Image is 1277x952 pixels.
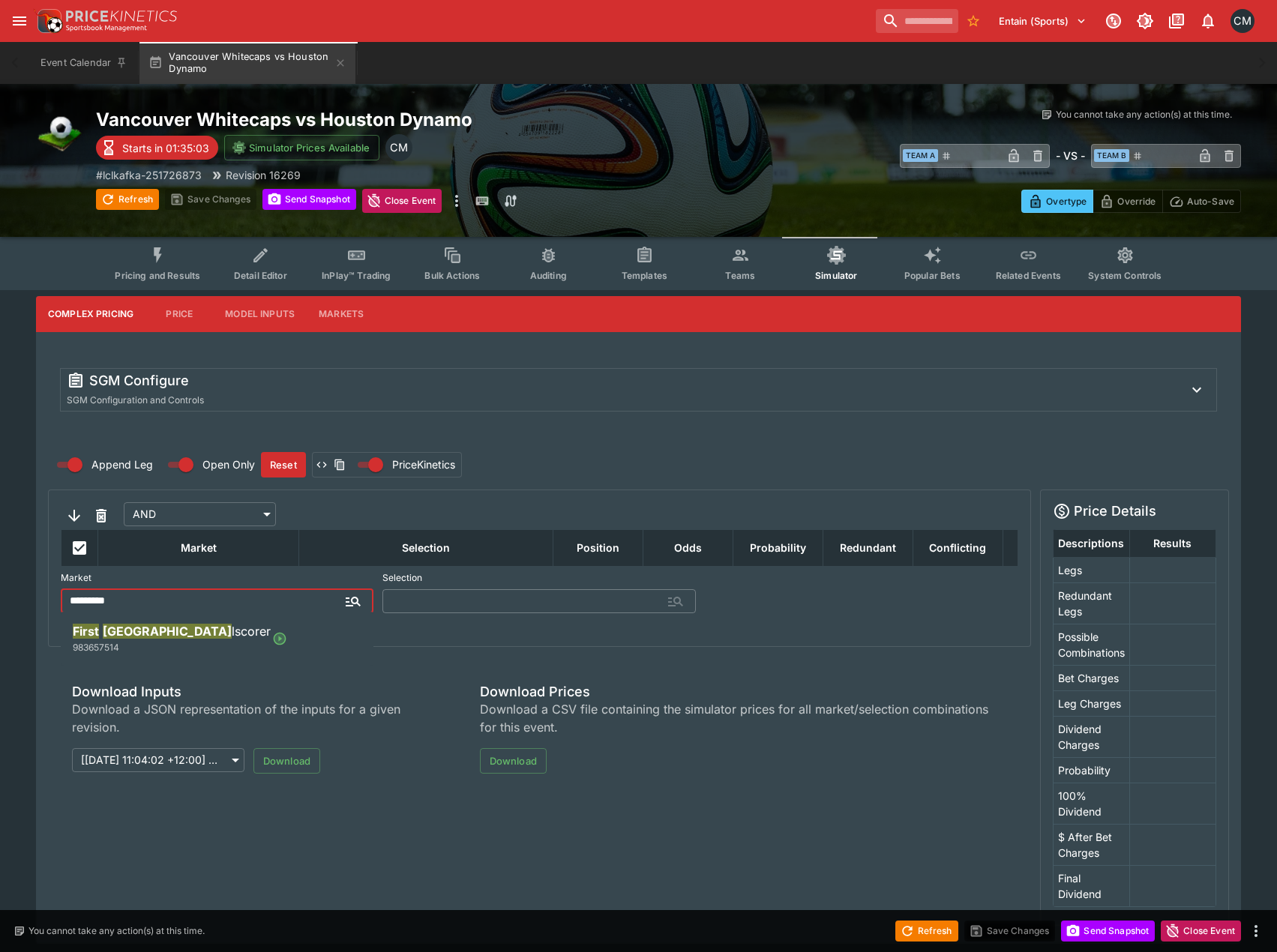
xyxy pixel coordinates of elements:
[385,134,412,161] div: Cameron Matheson
[72,683,426,700] span: Download Inputs
[1053,557,1129,582] td: Legs
[876,9,958,33] input: search
[349,453,455,477] label: Change payload type
[1162,190,1241,213] button: Auto-Save
[424,270,480,281] span: Bulk Actions
[33,6,63,36] img: PriceKinetics Logo
[1053,582,1129,624] td: Redundant Legs
[392,457,455,472] span: PriceKinetics
[622,270,667,281] span: Templates
[96,167,202,183] p: Copy To Clipboard
[1247,922,1265,940] button: more
[73,642,119,653] span: 983657514
[261,452,306,477] button: Reset
[299,529,553,566] th: Selection
[73,624,99,639] span: First
[815,270,857,281] span: Simulator
[67,394,204,406] span: SGM Configuration and Controls
[725,270,755,281] span: Teams
[990,9,1096,33] button: Select Tenant
[331,456,349,474] button: Copy payload to clipboard
[36,108,84,156] img: soccer.png
[530,270,567,281] span: Auditing
[362,189,442,213] button: Close Event
[232,624,271,639] span: lscorer
[961,9,985,33] button: No Bookmarks
[553,529,643,566] th: Position
[253,748,320,774] button: Download
[895,921,958,942] button: Refresh
[31,42,136,84] button: Event Calendar
[72,748,244,772] div: [[DATE] 11:04:02 +12:00] 1755471842748083296 (Latest)
[480,700,1007,736] span: Download a CSV file containing the simulator prices for all market/selection combinations for thi...
[1163,7,1190,34] button: Documentation
[72,700,426,736] span: Download a JSON representation of the inputs for a given revision.
[262,189,356,210] button: Send Snapshot
[1053,690,1129,716] td: Leg Charges
[36,296,145,332] button: Complex Pricing
[313,456,331,474] button: View payload
[124,502,276,526] div: AND
[733,529,823,566] th: Probability
[98,529,299,566] th: Market
[96,189,159,210] button: Refresh
[996,270,1061,281] span: Related Events
[1053,824,1129,865] td: $ After Bet Charges
[96,108,669,131] h2: Copy To Clipboard
[1021,190,1093,213] button: Overtype
[382,567,695,589] label: Selection
[1053,665,1129,690] td: Bet Charges
[103,624,232,639] span: [GEOGRAPHIC_DATA]
[904,270,961,281] span: Popular Bets
[480,748,547,774] button: Download
[1129,529,1216,557] th: Results
[1074,502,1156,519] h5: Price Details
[28,924,205,938] p: You cannot take any action(s) at this time.
[145,296,213,332] button: Price
[1053,757,1129,783] td: Probability
[66,25,147,31] img: Sportsbook Management
[61,567,373,589] label: Market
[1100,7,1127,34] button: Connected to PK
[903,149,938,162] span: Team A
[1046,193,1087,209] p: Overtype
[1195,7,1222,34] button: Notifications
[322,270,391,281] span: InPlay™ Trading
[1117,193,1156,209] p: Override
[448,189,466,213] button: more
[224,135,379,160] button: Simulator Prices Available
[122,140,209,156] p: Starts in 01:35:03
[480,683,1007,700] span: Download Prices
[1056,148,1085,163] h6: - VS -
[67,372,1171,390] div: SGM Configure
[103,237,1174,290] div: Event type filters
[1053,865,1129,906] td: Final Dividend
[340,588,367,615] button: Close
[213,296,307,332] button: Model Inputs
[91,457,153,472] span: Append Leg
[1132,7,1159,34] button: Toggle light/dark mode
[1056,108,1232,121] p: You cannot take any action(s) at this time.
[234,270,287,281] span: Detail Editor
[1094,149,1129,162] span: Team B
[1061,921,1155,942] button: Send Snapshot
[1021,190,1241,213] div: Start From
[202,457,255,472] span: Open Only
[272,631,287,646] svg: Open
[307,296,376,332] button: Markets
[226,167,301,183] p: Revision 16269
[913,529,1003,566] th: Conflicting
[1088,270,1162,281] span: System Controls
[139,42,355,84] button: Vancouver Whitecaps vs Houston Dynamo
[1231,9,1255,33] div: Cameron Matheson
[1226,4,1259,37] button: Cameron Matheson
[1053,624,1129,665] td: Possible Combinations
[1053,716,1129,757] td: Dividend Charges
[1187,193,1234,209] p: Auto-Save
[1093,190,1162,213] button: Override
[643,529,733,566] th: Odds
[66,10,177,22] img: PriceKinetics
[823,529,913,566] th: Redundant
[1161,921,1241,942] button: Close Event
[115,270,200,281] span: Pricing and Results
